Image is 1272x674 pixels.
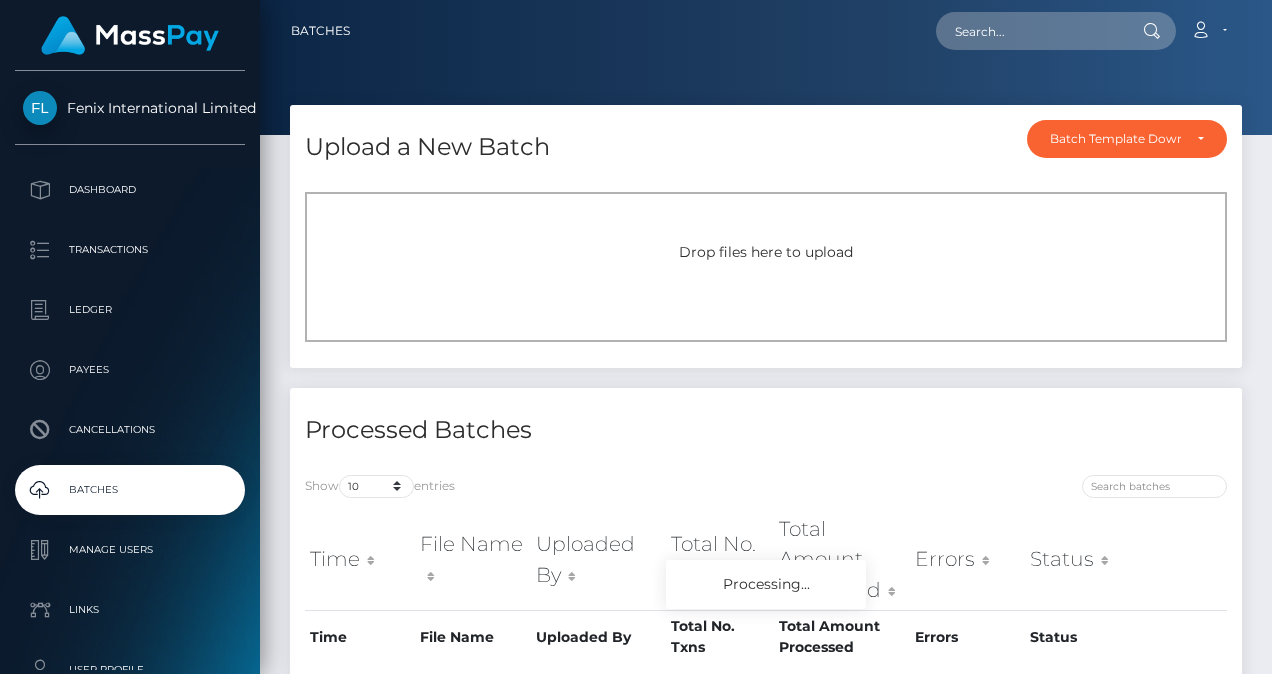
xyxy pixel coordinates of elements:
a: Payees [15,345,245,395]
a: Transactions [15,225,245,275]
a: Manage Users [15,525,245,575]
a: Links [15,585,245,635]
th: Total No. Txns [666,509,774,610]
a: Ledger [15,285,245,335]
p: Links [23,595,237,625]
p: Ledger [23,295,237,325]
img: MassPay Logo [41,16,219,55]
p: Batches [23,475,237,505]
th: Status [1025,610,1142,663]
th: Time [305,509,415,610]
th: Time [305,610,415,663]
th: File Name [415,610,531,663]
p: Transactions [23,235,237,265]
p: Payees [23,355,237,385]
th: Uploaded By [531,509,665,610]
div: Processing... [666,560,866,609]
h4: Processed Batches [305,413,751,448]
th: Errors [910,509,1025,610]
a: Batches [15,465,245,515]
span: Fenix International Limited [15,99,245,117]
select: Showentries [339,475,414,498]
p: Dashboard [23,175,237,205]
span: Drop files here to upload [679,243,853,261]
th: Total Amount Processed [774,610,910,663]
img: Fenix International Limited [23,91,57,125]
p: Cancellations [23,415,237,445]
input: Search batches [1082,475,1227,498]
label: Show entries [305,475,455,498]
div: Batch Template Download [1050,131,1181,147]
p: Manage Users [23,535,237,565]
th: Status [1025,509,1142,610]
th: Uploaded By [531,610,665,663]
button: Batch Template Download [1027,120,1227,158]
a: Cancellations [15,405,245,455]
th: File Name [415,509,531,610]
a: Dashboard [15,165,245,215]
h4: Upload a New Batch [305,130,550,165]
a: Batches [291,10,350,52]
th: Errors [910,610,1025,663]
input: Search... [936,12,1124,50]
th: Total Amount Processed [774,509,910,610]
th: Total No. Txns [666,610,774,663]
